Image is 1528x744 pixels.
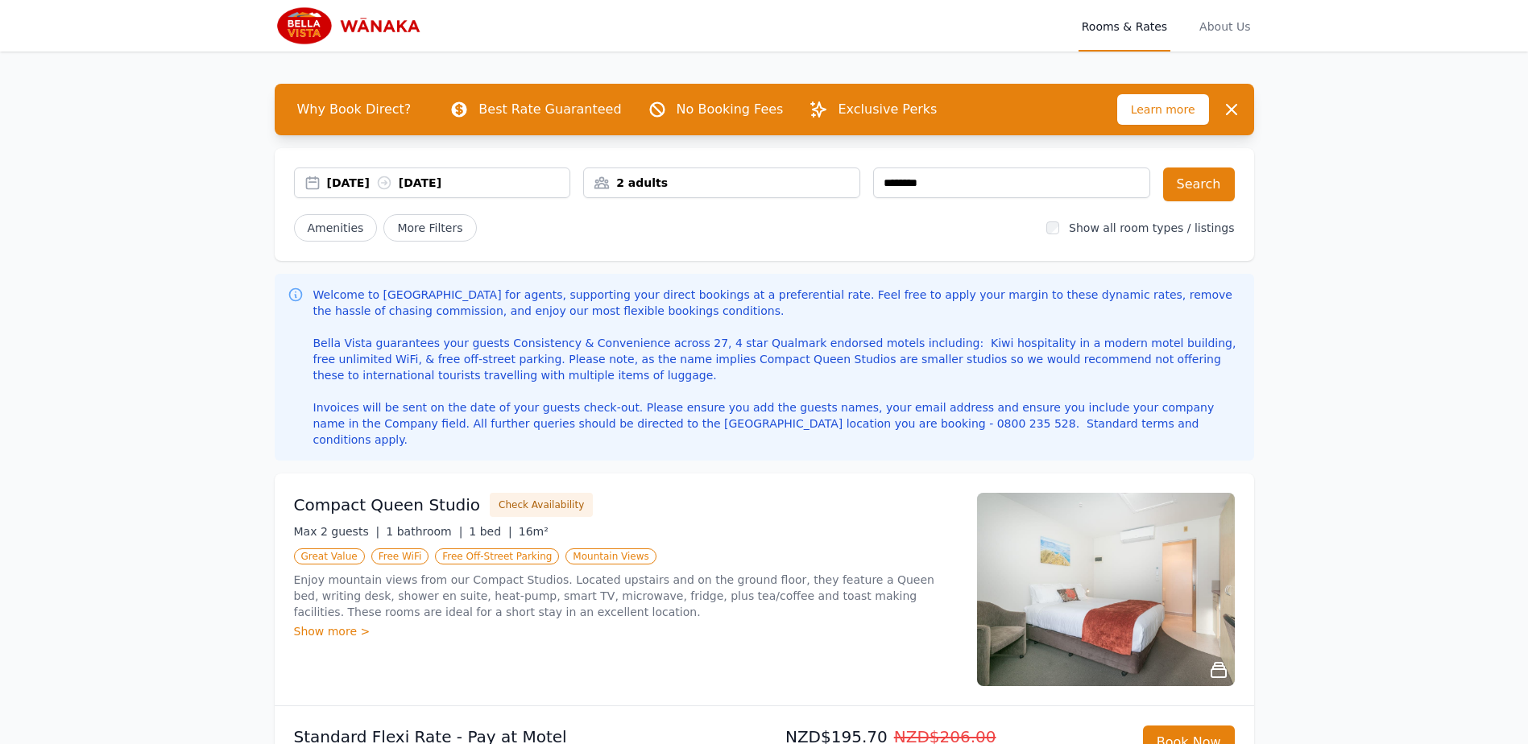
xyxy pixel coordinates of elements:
span: Learn more [1117,94,1209,125]
span: Free Off-Street Parking [435,548,559,564]
span: Why Book Direct? [284,93,424,126]
label: Show all room types / listings [1069,221,1234,234]
span: Max 2 guests | [294,525,380,538]
span: Mountain Views [565,548,656,564]
h3: Compact Queen Studio [294,494,481,516]
p: Welcome to [GEOGRAPHIC_DATA] for agents, supporting your direct bookings at a preferential rate. ... [313,287,1241,448]
span: 1 bed | [469,525,511,538]
p: Best Rate Guaranteed [478,100,621,119]
button: Check Availability [490,493,593,517]
span: More Filters [383,214,476,242]
span: Great Value [294,548,365,564]
div: [DATE] [DATE] [327,175,570,191]
div: 2 adults [584,175,859,191]
p: Enjoy mountain views from our Compact Studios. Located upstairs and on the ground floor, they fea... [294,572,958,620]
div: Show more > [294,623,958,639]
p: Exclusive Perks [838,100,937,119]
span: Free WiFi [371,548,429,564]
img: Bella Vista Wanaka [275,6,429,45]
span: 16m² [519,525,549,538]
span: 1 bathroom | [386,525,462,538]
button: Search [1163,167,1235,201]
button: Amenities [294,214,378,242]
p: No Booking Fees [677,100,784,119]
